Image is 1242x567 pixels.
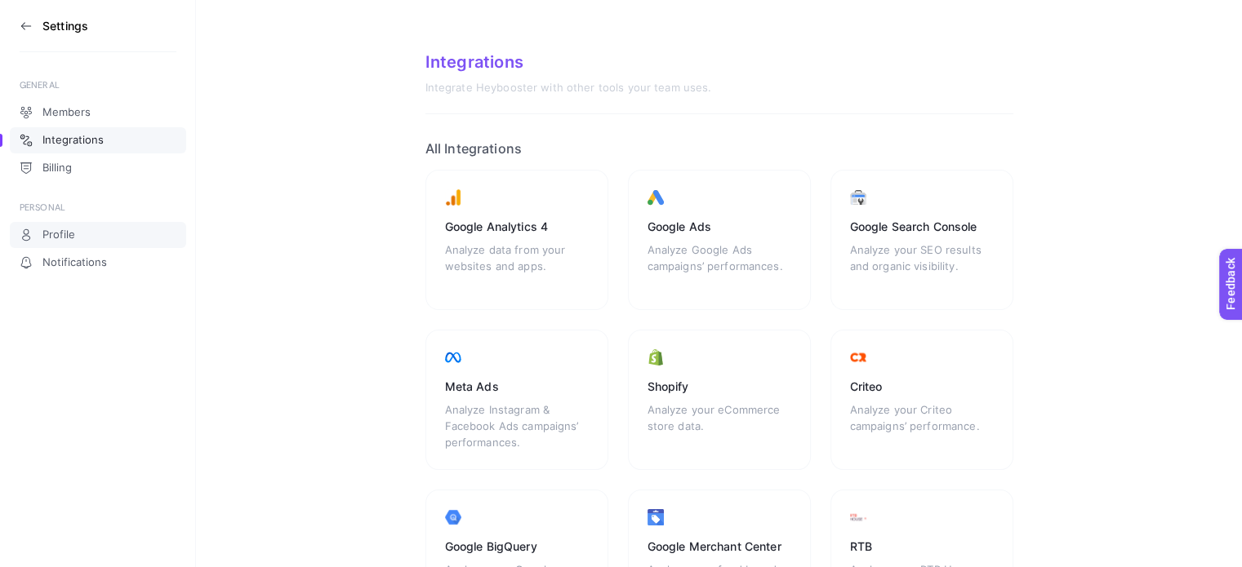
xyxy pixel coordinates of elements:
div: RTB [850,538,994,555]
span: Integrations [42,134,104,147]
div: Google Merchant Center [648,538,791,555]
div: Analyze Google Ads campaigns’ performances. [648,241,791,290]
a: Profile [10,222,186,248]
div: Google Analytics 4 [445,219,589,235]
div: Meta Ads [445,379,589,395]
span: Notifications [42,256,107,269]
div: Integrate Heybooster with other tools your team uses. [425,82,1013,95]
div: Google BigQuery [445,538,589,555]
div: Google Search Console [850,219,994,235]
a: Integrations [10,127,186,153]
span: Profile [42,228,75,241]
span: Feedback [10,5,62,18]
a: Members [10,100,186,126]
span: Members [42,106,91,119]
span: Billing [42,162,72,175]
div: Analyze data from your websites and apps. [445,241,589,290]
div: PERSONAL [20,201,176,214]
h2: All Integrations [425,140,1013,157]
div: Analyze Instagram & Facebook Ads campaigns’ performances. [445,401,589,450]
div: Analyze your eCommerce store data. [648,401,791,450]
div: Google Ads [648,219,791,235]
div: Criteo [850,379,994,395]
div: GENERAL [20,78,176,91]
div: Integrations [425,52,1013,72]
a: Billing [10,155,186,181]
h3: Settings [42,20,88,33]
div: Analyze your SEO results and organic visibility. [850,241,994,290]
a: Notifications [10,250,186,276]
div: Analyze your Criteo campaigns’ performance. [850,401,994,450]
div: Shopify [648,379,791,395]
